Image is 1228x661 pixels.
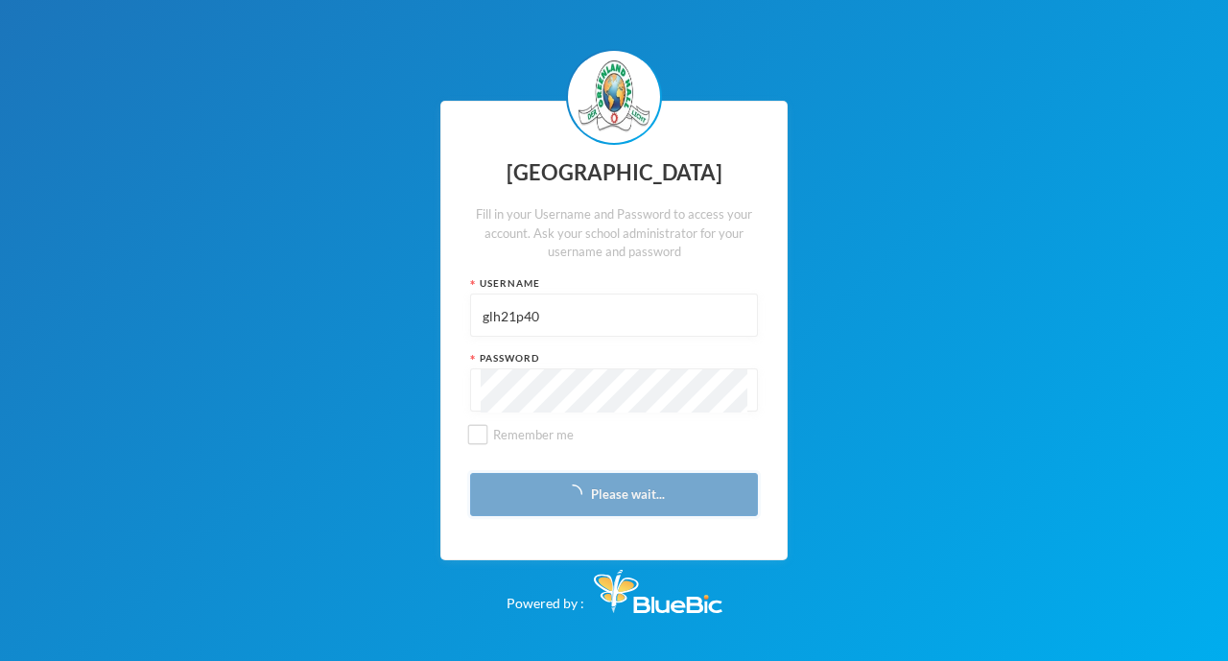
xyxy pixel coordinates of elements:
div: Password [470,351,758,366]
div: Username [470,276,758,291]
img: Bluebic [594,570,722,613]
i: icon: loading [563,484,582,504]
span: Remember me [485,427,581,442]
button: Please wait... [470,473,758,516]
div: [GEOGRAPHIC_DATA] [470,154,758,192]
div: Fill in your Username and Password to access your account. Ask your school administrator for your... [470,205,758,262]
div: Powered by : [507,560,722,613]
